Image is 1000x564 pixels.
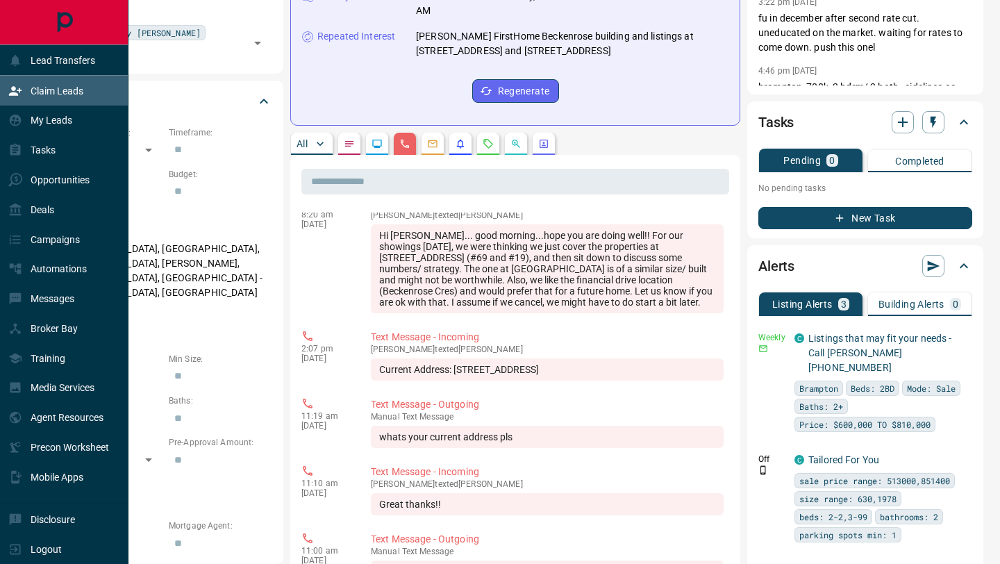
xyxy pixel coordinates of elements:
[67,26,201,40] span: reassigned by [PERSON_NAME]
[880,510,938,524] span: bathrooms: 2
[58,478,272,490] p: Credit Score:
[371,397,724,412] p: Text Message - Outgoing
[878,299,944,309] p: Building Alerts
[317,29,395,44] p: Repeated Interest
[169,395,272,407] p: Baths:
[301,488,350,498] p: [DATE]
[799,510,867,524] span: beds: 2-2,3-99
[799,399,843,413] span: Baths: 2+
[58,225,272,238] p: Areas Searched:
[58,238,272,304] p: [GEOGRAPHIC_DATA], [GEOGRAPHIC_DATA], [GEOGRAPHIC_DATA], [PERSON_NAME], [GEOGRAPHIC_DATA], [GEOGR...
[169,520,272,532] p: Mortgage Agent:
[829,156,835,165] p: 0
[301,344,350,354] p: 2:07 pm
[794,333,804,343] div: condos.ca
[371,547,724,556] p: Text Message
[772,299,833,309] p: Listing Alerts
[483,138,494,149] svg: Requests
[169,126,272,139] p: Timeframe:
[169,168,272,181] p: Budget:
[758,80,972,124] p: brampton, 700k, 2 bdrm/ 2 bath , sidelines as unaffordable right now with high rates and high pri...
[371,210,724,220] p: [PERSON_NAME] texted [PERSON_NAME]
[799,417,931,431] span: Price: $600,000 TO $810,000
[538,138,549,149] svg: Agent Actions
[783,156,821,165] p: Pending
[758,111,794,133] h2: Tasks
[758,207,972,229] button: New Task
[297,139,308,149] p: All
[371,345,724,354] p: [PERSON_NAME] texted [PERSON_NAME]
[758,465,768,475] svg: Push Notification Only
[953,299,958,309] p: 0
[301,354,350,363] p: [DATE]
[841,299,847,309] p: 3
[371,479,724,489] p: [PERSON_NAME] texted [PERSON_NAME]
[416,29,728,58] p: [PERSON_NAME] FirstHome Beckenrose building and listings at [STREET_ADDRESS] and [STREET_ADDRESS]
[301,421,350,431] p: [DATE]
[427,138,438,149] svg: Emails
[371,412,400,422] span: manual
[301,411,350,421] p: 11:19 am
[799,492,897,506] span: size range: 630,1978
[808,454,879,465] a: Tailored For You
[371,465,724,479] p: Text Message - Incoming
[895,156,944,166] p: Completed
[371,426,724,448] div: whats your current address pls
[808,333,951,373] a: Listings that may fit your needs - Call [PERSON_NAME] [PHONE_NUMBER]
[58,311,272,324] p: Motivation:
[758,255,794,277] h2: Alerts
[510,138,522,149] svg: Opportunities
[455,138,466,149] svg: Listing Alerts
[301,210,350,219] p: 8:20 am
[371,547,400,556] span: manual
[301,219,350,229] p: [DATE]
[58,85,272,118] div: Criteria
[758,344,768,354] svg: Email
[794,455,804,465] div: condos.ca
[248,33,267,53] button: Open
[371,493,724,515] div: Great thanks!!
[758,106,972,139] div: Tasks
[758,331,786,344] p: Weekly
[371,532,724,547] p: Text Message - Outgoing
[758,249,972,283] div: Alerts
[799,474,950,488] span: sale price range: 513000,851400
[399,138,410,149] svg: Calls
[758,66,817,76] p: 4:46 pm [DATE]
[758,11,972,55] p: fu in december after second rate cut. uneducated on the market. waiting for rates to come down. p...
[799,528,897,542] span: parking spots min: 1
[851,381,894,395] span: Beds: 2BD
[372,138,383,149] svg: Lead Browsing Activity
[301,479,350,488] p: 11:10 am
[301,546,350,556] p: 11:00 am
[758,178,972,199] p: No pending tasks
[371,224,724,313] div: Hi [PERSON_NAME]... good morning...hope you are doing well!! For our showings [DATE], we were thi...
[472,79,559,103] button: Regenerate
[371,358,724,381] div: Current Address: [STREET_ADDRESS]
[371,330,724,345] p: Text Message - Incoming
[344,138,355,149] svg: Notes
[169,353,272,365] p: Min Size:
[758,453,786,465] p: Off
[371,412,724,422] p: Text Message
[169,436,272,449] p: Pre-Approval Amount:
[799,381,838,395] span: Brampton
[907,381,956,395] span: Mode: Sale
